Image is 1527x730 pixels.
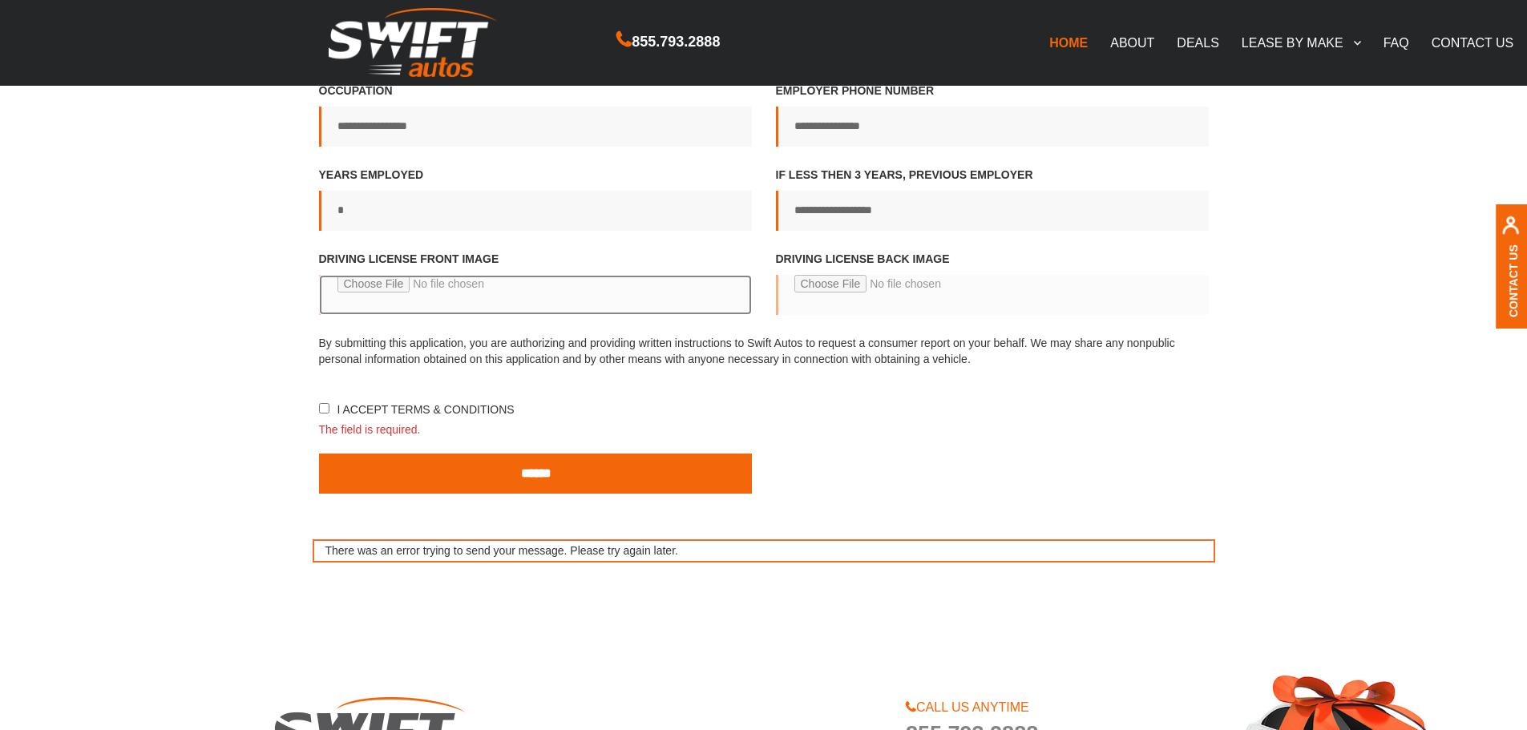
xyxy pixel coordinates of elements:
label: Driving license back image [776,251,1209,331]
input: Occupation [319,107,752,147]
label: Driving License front image [319,251,752,331]
a: HOME [1038,26,1099,59]
label: If less then 3 years, Previous employer [776,167,1209,231]
a: 855.793.2888 [616,35,720,49]
input: Years employed [319,191,752,231]
a: DEALS [1165,26,1230,59]
label: Years employed [319,167,752,231]
input: If less then 3 years, Previous employer [776,191,1209,231]
a: ABOUT [1099,26,1165,59]
input: I accept Terms & Conditions [319,403,329,413]
label: Occupation [319,83,752,147]
input: Driving license back image [776,275,1209,315]
a: CONTACT US [1420,26,1525,59]
input: Employer phone number [776,107,1209,147]
p: By submitting this application, you are authorizing and providing written instructions to Swift A... [319,335,1209,367]
div: There was an error trying to send your message. Please try again later. [313,539,1215,563]
img: Swift Autos [329,8,497,78]
a: LEASE BY MAKE [1230,26,1372,59]
input: Driving License front image [319,275,752,315]
span: The field is required. [319,421,1209,438]
label: Employer phone number [776,83,1209,147]
span: 855.793.2888 [632,30,720,54]
img: contact us, iconuser [1501,216,1520,244]
a: FAQ [1372,26,1420,59]
span: I accept Terms & Conditions [334,403,515,416]
a: Contact Us [1507,244,1520,317]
